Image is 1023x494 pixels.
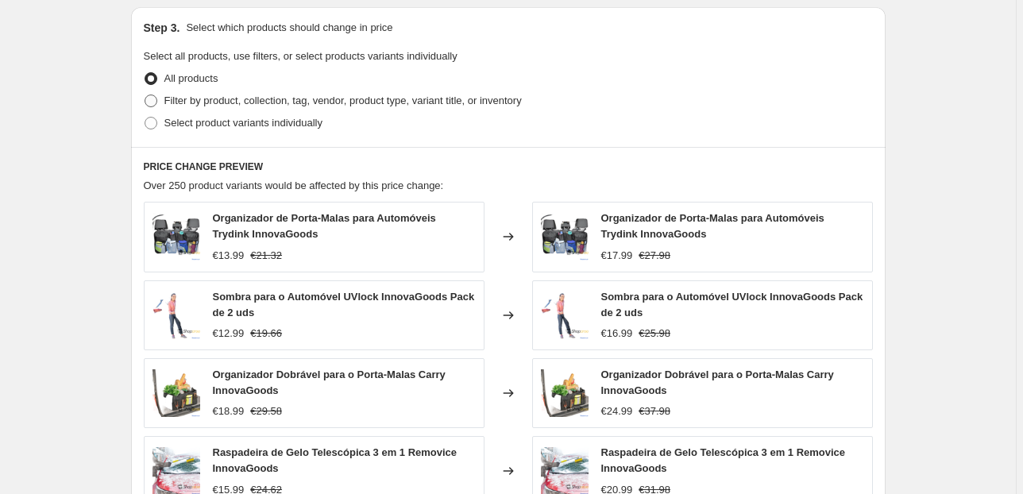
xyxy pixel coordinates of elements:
div: €17.99 [601,248,633,264]
span: Raspadeira de Gelo Telescópica 3 em 1 Removice InnovaGoods [601,446,846,474]
strike: €29.58 [250,403,282,419]
span: Raspadeira de Gelo Telescópica 3 em 1 Removice InnovaGoods [213,446,457,474]
div: €18.99 [213,403,245,419]
span: Organizador de Porta-Malas para Automóveis Trydink InnovaGoods [601,212,824,240]
img: sombra-para-o-automovel-uvlock-innovagoods-pack-de-2-uds-952_80x.webp [152,291,200,339]
img: organizador-dobravel-para-o-porta-malas-carry-innovagoods-181_80x.webp [152,369,200,417]
span: Filter by product, collection, tag, vendor, product type, variant title, or inventory [164,95,522,106]
strike: €19.66 [250,326,282,342]
h6: PRICE CHANGE PREVIEW [144,160,873,173]
p: Select which products should change in price [186,20,392,36]
strike: €27.98 [639,248,670,264]
span: Organizador de Porta-Malas para Automóveis Trydink InnovaGoods [213,212,436,240]
span: Organizador Dobrável para o Porta-Malas Carry InnovaGoods [601,369,834,396]
span: Sombra para o Automóvel UVlock InnovaGoods Pack de 2 uds [213,291,475,318]
div: €16.99 [601,326,633,342]
img: organizador-dobravel-para-o-porta-malas-carry-innovagoods-181_80x.webp [541,369,589,417]
strike: €37.98 [639,403,670,419]
strike: €25.98 [639,326,670,342]
img: organizador-de-porta-malas-para-automoveis-trydink-innovagoods-603_80x.webp [541,213,589,261]
span: All products [164,72,218,84]
span: Organizador Dobrável para o Porta-Malas Carry InnovaGoods [213,369,446,396]
h2: Step 3. [144,20,180,36]
span: Sombra para o Automóvel UVlock InnovaGoods Pack de 2 uds [601,291,863,318]
strike: €21.32 [250,248,282,264]
span: Select all products, use filters, or select products variants individually [144,50,457,62]
img: sombra-para-o-automovel-uvlock-innovagoods-pack-de-2-uds-952_80x.webp [541,291,589,339]
span: Select product variants individually [164,117,322,129]
div: €13.99 [213,248,245,264]
div: €24.99 [601,403,633,419]
span: Over 250 product variants would be affected by this price change: [144,179,444,191]
div: €12.99 [213,326,245,342]
img: organizador-de-porta-malas-para-automoveis-trydink-innovagoods-603_80x.webp [152,213,200,261]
